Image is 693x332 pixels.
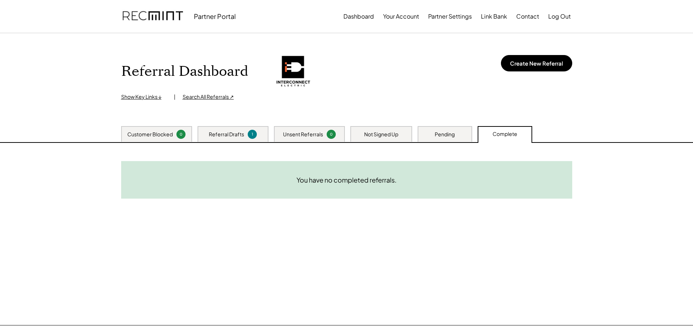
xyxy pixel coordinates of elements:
[481,9,507,24] button: Link Bank
[343,9,374,24] button: Dashboard
[183,93,234,101] div: Search All Referrals ↗
[428,9,472,24] button: Partner Settings
[121,63,248,80] h1: Referral Dashboard
[194,12,236,20] div: Partner Portal
[328,132,335,137] div: 0
[178,132,184,137] div: 0
[209,131,244,138] div: Referral Drafts
[274,51,314,91] img: b8de21a094834d7ebef5bfa695b319fa.png
[435,131,455,138] div: Pending
[364,131,398,138] div: Not Signed Up
[249,132,256,137] div: 1
[516,9,539,24] button: Contact
[383,9,419,24] button: Your Account
[296,176,397,184] div: You have no completed referrals.
[501,55,572,71] button: Create New Referral
[493,130,517,138] div: Complete
[283,131,323,138] div: Unsent Referrals
[127,131,173,138] div: Customer Blocked
[548,9,571,24] button: Log Out
[121,93,167,101] div: Show Key Links ↓
[123,4,183,29] img: recmint-logotype%403x.png
[174,93,175,101] div: |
